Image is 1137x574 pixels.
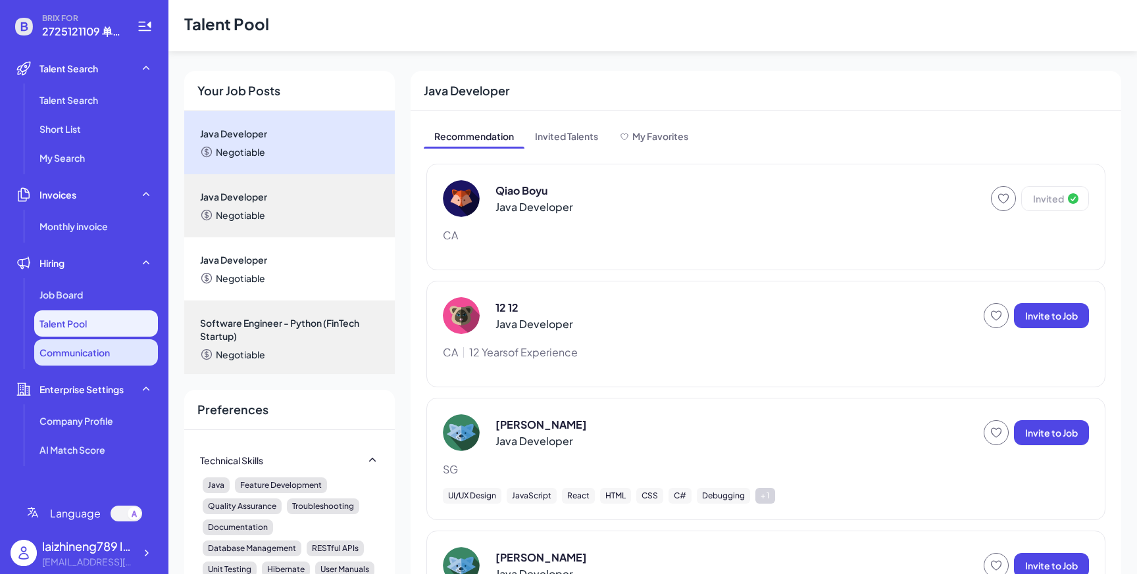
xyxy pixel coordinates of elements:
span: Language [50,506,101,521]
div: Database Management [203,540,301,556]
span: 12 Years of Experience [469,345,578,360]
p: Qiao Boyu [495,183,547,199]
span: 2725121109 单人企业 [42,24,121,39]
img: Qiao Boyu [443,180,480,217]
div: Java [203,477,230,493]
span: Java Developer [200,190,379,203]
button: Invite to Job [1014,420,1089,445]
p: Java Developer [495,199,573,215]
span: Hiring [39,256,64,270]
div: Java Developer [411,71,1121,111]
span: Invoices [39,188,76,201]
span: Negotiable [216,272,265,285]
span: Java Developer [200,253,379,266]
img: Shuyue Wei [443,414,480,451]
div: laizhineng789 laiz [42,537,134,555]
p: Java Developer [495,316,573,332]
span: Negotiable [216,348,265,361]
span: Invite to Job [1025,310,1078,322]
span: Invited Talents [524,127,609,148]
div: RESTful APIs [307,540,364,556]
span: Negotiable [216,145,265,158]
div: JavaScript [507,488,557,504]
span: SG [443,462,458,477]
span: Short List [39,122,81,135]
img: user_logo.png [11,540,37,566]
span: AI Match Score [39,443,105,456]
div: Quality Assurance [203,498,282,514]
p: [PERSON_NAME] [495,550,587,565]
span: Talent Search [39,93,98,107]
span: CA [443,227,458,243]
div: HTML [600,488,631,504]
span: Recommendation [424,127,524,148]
img: 12 12 [443,297,480,334]
div: Preferences [184,390,395,430]
div: Documentation [203,519,273,535]
button: Invite to Job [1014,303,1089,328]
span: Java Developer [200,127,379,140]
span: Monthly invoice [39,220,108,233]
span: Company Profile [39,414,113,427]
span: Negotiable [216,208,265,222]
p: 12 12 [495,300,518,316]
div: React [562,488,595,504]
span: Enterprise Settings [39,383,124,396]
div: Your Job Posts [184,71,395,111]
div: 2725121109@qq.com [42,555,134,569]
p: Java Developer [495,433,587,449]
span: Talent Pool [39,317,87,330]
span: Invite to Job [1025,560,1078,571]
div: Technical Skills [200,454,263,467]
div: Debugging [697,488,750,504]
span: Talent Search [39,62,98,75]
div: Feature Development [235,477,327,493]
p: [PERSON_NAME] [495,417,587,433]
span: Communication [39,346,110,359]
span: My Favorites [632,130,688,142]
div: C# [669,488,692,504]
span: Invite to Job [1025,427,1078,439]
div: Troubleshooting [287,498,359,514]
div: + 1 [755,488,775,504]
span: Job Board [39,288,83,301]
span: Software Engineer - Python (FinTech Startup) [200,316,379,343]
div: UI/UX Design [443,488,501,504]
div: CSS [636,488,663,504]
span: My Search [39,151,85,164]
span: CA [443,345,458,360]
span: BRIX FOR [42,13,121,24]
